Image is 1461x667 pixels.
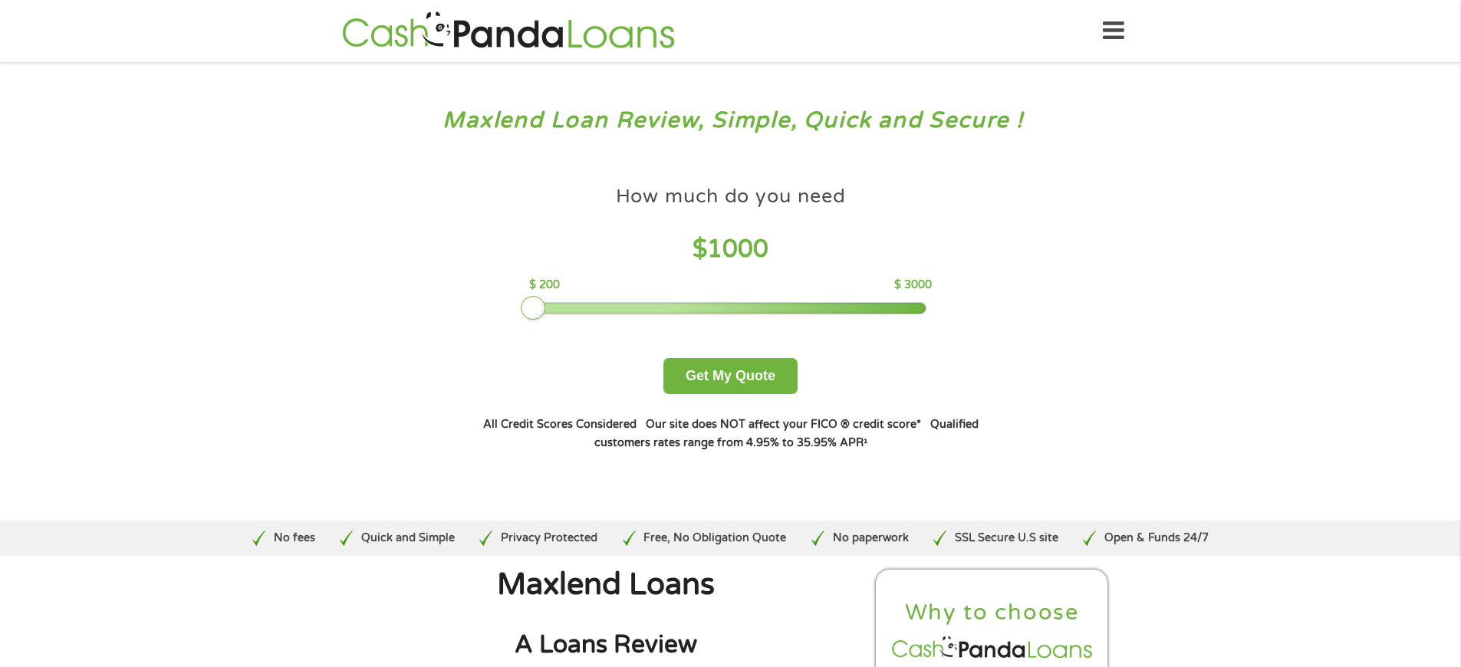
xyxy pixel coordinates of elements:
[643,530,786,547] p: Free, No Obligation Quote
[889,599,1096,627] h2: Why to choose
[361,530,455,547] p: Quick and Simple
[663,358,798,394] button: Get My Quote
[955,530,1058,547] p: SSL Secure U.S site
[833,530,909,547] p: No paperwork
[44,107,1417,135] h3: Maxlend Loan Review, Simple, Quick and Secure !
[501,530,597,547] p: Privacy Protected
[616,184,846,209] h4: How much do you need
[594,418,979,449] strong: Qualified customers rates range from 4.95% to 35.95% APR¹
[274,530,315,547] p: No fees
[497,567,715,603] span: Maxlend Loans
[707,235,768,264] span: 1000
[529,277,560,294] p: $ 200
[337,9,679,53] img: GetLoanNow Logo
[351,629,860,661] h2: A Loans Review
[1104,530,1209,547] p: Open & Funds 24/7
[894,277,932,294] p: $ 3000
[483,418,637,431] strong: All Credit Scores Considered
[529,234,932,265] h4: $
[646,418,921,431] strong: Our site does NOT affect your FICO ® credit score*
